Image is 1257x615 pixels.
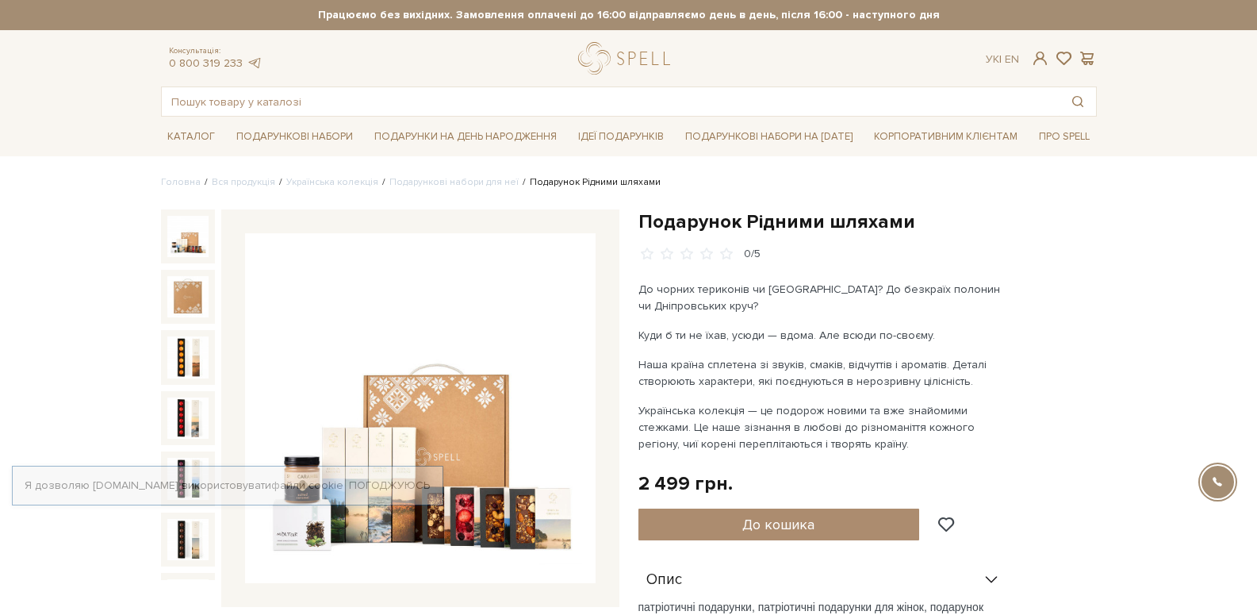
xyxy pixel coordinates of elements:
[999,52,1002,66] span: |
[638,327,1010,344] p: Куди б ти не їхав, усюди — вдома. Але всюди по-своєму.
[638,509,920,540] button: До кошика
[638,356,1010,390] p: Наша країна сплетена зі звуків, смаків, відчуттів і ароматів. Деталі створюють характери, які поє...
[167,458,209,499] img: Подарунок Рідними шляхами
[169,56,243,70] a: 0 800 319 233
[167,398,209,439] img: Подарунок Рідними шляхами
[13,479,443,493] div: Я дозволяю [DOMAIN_NAME] використовувати
[646,573,682,587] span: Опис
[638,471,733,496] div: 2 499 грн.
[1060,87,1096,116] button: Пошук товару у каталозі
[519,175,661,190] li: Подарунок Рідними шляхами
[162,87,1060,116] input: Пошук товару у каталозі
[1033,125,1096,149] a: Про Spell
[679,123,859,150] a: Подарункові набори на [DATE]
[368,125,563,149] a: Подарунки на День народження
[868,123,1024,150] a: Корпоративним клієнтам
[1005,52,1019,66] a: En
[167,519,209,560] img: Подарунок Рідними шляхами
[349,479,430,493] a: Погоджуюсь
[212,176,275,188] a: Вся продукція
[578,42,677,75] a: logo
[271,479,343,492] a: файли cookie
[230,125,359,149] a: Подарункові набори
[742,516,814,533] span: До кошика
[245,233,596,584] img: Подарунок Рідними шляхами
[169,46,263,56] span: Консультація:
[389,176,519,188] a: Подарункові набори для неї
[638,281,1010,314] p: До чорних териконів чи [GEOGRAPHIC_DATA]? До безкраїх полонин чи Дніпровських круч?
[161,176,201,188] a: Головна
[167,276,209,317] img: Подарунок Рідними шляхами
[167,216,209,257] img: Подарунок Рідними шляхами
[167,336,209,378] img: Подарунок Рідними шляхами
[986,52,1019,67] div: Ук
[247,56,263,70] a: telegram
[638,402,1010,452] p: Українська колекція — це подорож новими та вже знайомими стежками. Це наше зізнання в любові до р...
[161,125,221,149] a: Каталог
[286,176,378,188] a: Українська колекція
[744,247,761,262] div: 0/5
[572,125,670,149] a: Ідеї подарунків
[638,209,1097,234] h1: Подарунок Рідними шляхами
[161,8,1097,22] strong: Працюємо без вихідних. Замовлення оплачені до 16:00 відправляємо день в день, після 16:00 - насту...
